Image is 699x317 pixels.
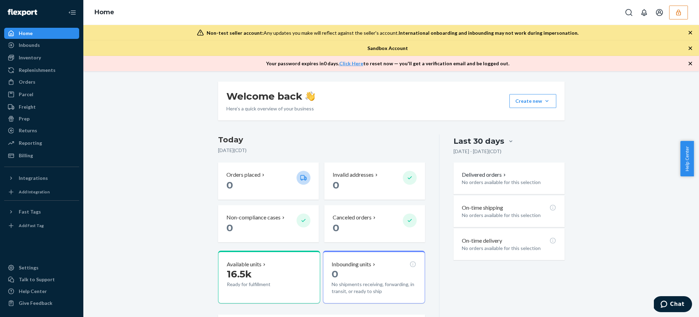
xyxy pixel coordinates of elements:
button: Talk to Support [4,274,79,285]
div: Orders [19,78,35,85]
p: Orders placed [226,171,260,179]
p: Available units [227,260,261,268]
div: Talk to Support [19,276,55,283]
h1: Welcome back [226,90,315,102]
div: Integrations [19,175,48,182]
a: Orders [4,76,79,87]
button: Available units16.5kReady for fulfillment [218,251,320,303]
p: Here’s a quick overview of your business [226,105,315,112]
button: Give Feedback [4,298,79,309]
p: No orders available for this selection [462,179,556,186]
a: Parcel [4,89,79,100]
div: Settings [19,264,39,271]
div: Reporting [19,140,42,147]
a: Help Center [4,286,79,297]
p: No orders available for this selection [462,245,556,252]
button: Create new [509,94,556,108]
div: Inventory [19,54,41,61]
a: Reporting [4,137,79,149]
a: Inbounds [4,40,79,51]
p: On-time shipping [462,204,503,212]
button: Invalid addresses 0 [324,162,425,200]
div: Help Center [19,288,47,295]
button: Open notifications [637,6,651,19]
button: Inbounding units0No shipments receiving, forwarding, in transit, or ready to ship [323,251,425,303]
div: Parcel [19,91,33,98]
div: Add Integration [19,189,50,195]
span: 0 [226,222,233,234]
p: No shipments receiving, forwarding, in transit, or ready to ship [332,281,416,295]
span: Non-test seller account: [207,30,264,36]
a: Prep [4,113,79,124]
button: Integrations [4,173,79,184]
a: Add Fast Tag [4,220,79,231]
div: Fast Tags [19,208,41,215]
div: Last 30 days [453,136,504,147]
button: Help Center [680,141,694,176]
button: Open account menu [652,6,666,19]
h3: Today [218,134,425,145]
span: 0 [332,268,338,280]
p: Invalid addresses [333,171,374,179]
a: Replenishments [4,65,79,76]
p: Non-compliance cases [226,214,281,222]
p: No orders available for this selection [462,212,556,219]
div: Inbounds [19,42,40,49]
a: Billing [4,150,79,161]
a: Inventory [4,52,79,63]
span: International onboarding and inbounding may not work during impersonation. [399,30,579,36]
a: Settings [4,262,79,273]
span: 0 [333,222,339,234]
a: Freight [4,101,79,112]
a: Home [94,8,114,16]
iframe: Opens a widget where you can chat to one of our agents [654,296,692,314]
p: [DATE] ( CDT ) [218,147,425,154]
a: Click Here [339,60,363,66]
ol: breadcrumbs [89,2,120,23]
div: Replenishments [19,67,56,74]
div: Returns [19,127,37,134]
div: Any updates you make will reflect against the seller's account. [207,30,579,36]
div: Home [19,30,33,37]
button: Fast Tags [4,206,79,217]
button: Delivered orders [462,171,507,179]
div: Freight [19,103,36,110]
p: Your password expires in 0 days . to reset now — you'll get a verification email and be logged out. [266,60,509,67]
span: Sandbox Account [367,45,408,51]
div: Give Feedback [19,300,52,307]
span: 0 [226,179,233,191]
a: Home [4,28,79,39]
button: Canceled orders 0 [324,205,425,242]
p: Inbounding units [332,260,371,268]
span: 16.5k [227,268,252,280]
p: Ready for fulfillment [227,281,291,288]
p: On-time delivery [462,237,502,245]
div: Prep [19,115,30,122]
a: Add Integration [4,186,79,198]
button: Non-compliance cases 0 [218,205,319,242]
div: Add Fast Tag [19,223,44,228]
span: 0 [333,179,339,191]
button: Open Search Box [622,6,636,19]
button: Close Navigation [65,6,79,19]
div: Billing [19,152,33,159]
button: Orders placed 0 [218,162,319,200]
img: Flexport logo [8,9,37,16]
p: [DATE] - [DATE] ( CDT ) [453,148,501,155]
img: hand-wave emoji [305,91,315,101]
p: Canceled orders [333,214,372,222]
a: Returns [4,125,79,136]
